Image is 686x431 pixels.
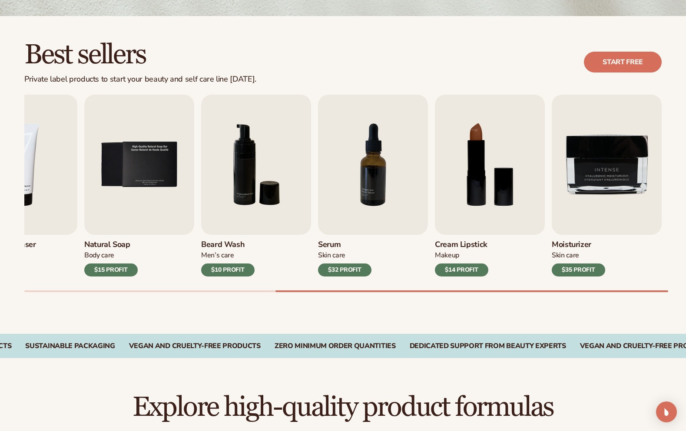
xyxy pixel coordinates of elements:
a: 6 / 9 [201,95,311,276]
div: DEDICATED SUPPORT FROM BEAUTY EXPERTS [410,342,566,350]
div: Private label products to start your beauty and self care line [DATE]. [24,75,256,84]
div: $35 PROFIT [552,263,605,276]
h2: Explore high-quality product formulas [24,393,662,422]
a: 5 / 9 [84,95,194,276]
div: Skin Care [318,251,371,260]
a: 9 / 9 [552,95,662,276]
h2: Best sellers [24,40,256,69]
h3: Cream Lipstick [435,240,488,250]
div: Open Intercom Messenger [656,401,677,422]
div: $32 PROFIT [318,263,371,276]
h3: Natural Soap [84,240,138,250]
div: Makeup [435,251,488,260]
div: Body Care [84,251,138,260]
h3: Serum [318,240,371,250]
div: SUSTAINABLE PACKAGING [25,342,115,350]
h3: Moisturizer [552,240,605,250]
div: $15 PROFIT [84,263,138,276]
div: Men’s Care [201,251,255,260]
a: Start free [584,52,662,72]
div: $10 PROFIT [201,263,255,276]
a: 7 / 9 [318,95,428,276]
div: ZERO MINIMUM ORDER QUANTITIES [275,342,396,350]
a: 8 / 9 [435,95,545,276]
div: Skin Care [552,251,605,260]
h3: Beard Wash [201,240,255,250]
div: $14 PROFIT [435,263,488,276]
div: VEGAN AND CRUELTY-FREE PRODUCTS [129,342,261,350]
